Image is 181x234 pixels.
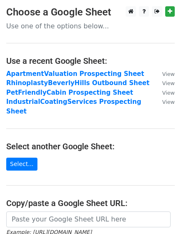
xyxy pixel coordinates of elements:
a: Select... [6,158,37,171]
a: IndustrialCoatingServices Prospecting Sheet [6,98,141,115]
a: ApartmentValuation Prospecting Sheet [6,70,144,78]
a: RhinoplastyBeverlyHills Outbound Sheet [6,79,149,87]
small: View [162,71,175,77]
small: View [162,90,175,96]
h4: Select another Google Sheet: [6,141,175,151]
h3: Choose a Google Sheet [6,6,175,18]
small: View [162,80,175,86]
a: PetFriendlyCabin Prospecting Sheet [6,89,133,96]
h4: Use a recent Google Sheet: [6,56,175,66]
small: View [162,99,175,105]
input: Paste your Google Sheet URL here [6,211,171,227]
a: View [154,89,175,96]
h4: Copy/paste a Google Sheet URL: [6,198,175,208]
a: View [154,70,175,78]
a: View [154,79,175,87]
p: Use one of the options below... [6,22,175,30]
a: View [154,98,175,106]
